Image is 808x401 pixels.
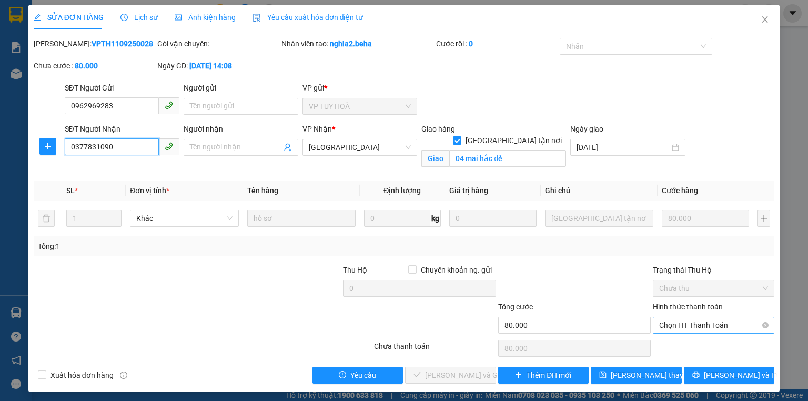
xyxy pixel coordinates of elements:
[65,123,179,135] div: SĐT Người Nhận
[120,14,128,21] span: clock-circle
[65,82,179,94] div: SĐT Người Gửi
[157,38,279,49] div: Gói vận chuyển:
[247,186,278,195] span: Tên hàng
[184,123,298,135] div: Người nhận
[34,60,155,72] div: Chưa cước :
[46,369,118,381] span: Xuất hóa đơn hàng
[34,14,41,21] span: edit
[309,139,411,155] span: ĐẮK LẮK
[252,14,261,22] img: icon
[449,210,537,227] input: 0
[312,367,403,384] button: exclamation-circleYêu cầu
[762,322,769,328] span: close-circle
[309,98,411,114] span: VP TUY HOÀ
[761,15,769,24] span: close
[281,38,434,49] div: Nhân viên tạo:
[684,367,775,384] button: printer[PERSON_NAME] và In
[38,240,312,252] div: Tổng: 1
[165,101,173,109] span: phone
[653,264,774,276] div: Trạng thái Thu Hộ
[436,38,558,49] div: Cước rồi :
[570,125,603,133] label: Ngày giao
[34,13,104,22] span: SỬA ĐƠN HÀNG
[545,210,653,227] input: Ghi Chú
[66,186,75,195] span: SL
[421,150,449,167] span: Giao
[120,13,158,22] span: Lịch sử
[750,5,780,35] button: Close
[247,210,356,227] input: VD: Bàn, Ghế
[92,39,153,48] b: VPTH1109250028
[662,186,698,195] span: Cước hàng
[498,367,589,384] button: plusThêm ĐH mới
[449,186,488,195] span: Giá trị hàng
[120,372,127,379] span: info-circle
[662,210,749,227] input: 0
[184,82,298,94] div: Người gửi
[165,142,173,151] span: phone
[302,125,332,133] span: VP Nhận
[430,210,441,227] span: kg
[175,13,236,22] span: Ảnh kiện hàng
[330,39,372,48] b: nghia2.beha
[136,210,232,226] span: Khác
[515,371,522,379] span: plus
[527,369,571,381] span: Thêm ĐH mới
[653,303,723,311] label: Hình thức thanh toán
[421,125,455,133] span: Giao hàng
[599,371,607,379] span: save
[383,186,421,195] span: Định lượng
[591,367,682,384] button: save[PERSON_NAME] thay đổi
[461,135,566,146] span: [GEOGRAPHIC_DATA] tận nơi
[38,210,55,227] button: delete
[469,39,473,48] b: 0
[577,142,669,153] input: Ngày giao
[39,138,56,155] button: plus
[659,317,768,333] span: Chọn HT Thanh Toán
[157,60,279,72] div: Ngày GD:
[175,14,182,21] span: picture
[130,186,169,195] span: Đơn vị tính
[659,280,768,296] span: Chưa thu
[449,150,566,167] input: Giao tận nơi
[417,264,496,276] span: Chuyển khoản ng. gửi
[498,303,533,311] span: Tổng cước
[692,371,700,379] span: printer
[405,367,496,384] button: check[PERSON_NAME] và Giao hàng
[302,82,417,94] div: VP gửi
[75,62,98,70] b: 80.000
[541,181,658,201] th: Ghi chú
[189,62,232,70] b: [DATE] 14:08
[339,371,346,379] span: exclamation-circle
[34,38,155,49] div: [PERSON_NAME]:
[350,369,376,381] span: Yêu cầu
[343,266,367,274] span: Thu Hộ
[40,142,56,151] span: plus
[704,369,777,381] span: [PERSON_NAME] và In
[252,13,363,22] span: Yêu cầu xuất hóa đơn điện tử
[373,340,497,359] div: Chưa thanh toán
[757,210,770,227] button: plus
[611,369,695,381] span: [PERSON_NAME] thay đổi
[284,143,292,152] span: user-add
